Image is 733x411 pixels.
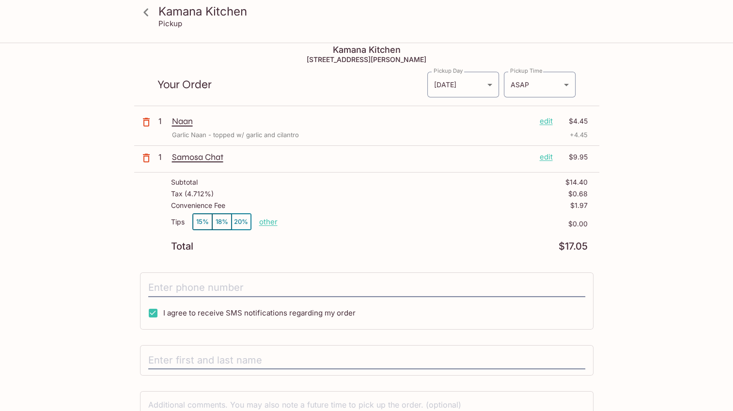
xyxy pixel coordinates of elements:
[570,202,588,209] p: $1.97
[172,116,532,126] p: Naan
[171,190,214,198] p: Tax ( 4.712% )
[568,190,588,198] p: $0.68
[172,152,532,162] p: Samosa Chat
[559,116,588,126] p: $4.45
[232,214,251,230] button: 20%
[434,67,463,75] label: Pickup Day
[510,67,543,75] label: Pickup Time
[559,242,588,251] p: $17.05
[134,45,599,55] h4: Kamana Kitchen
[134,55,599,63] h5: [STREET_ADDRESS][PERSON_NAME]
[171,242,193,251] p: Total
[148,279,585,297] input: Enter phone number
[158,4,592,19] h3: Kamana Kitchen
[193,214,212,230] button: 15%
[171,218,185,226] p: Tips
[163,308,356,317] span: I agree to receive SMS notifications regarding my order
[172,130,299,140] p: Garlic Naan - topped w/ garlic and cilantro
[171,178,198,186] p: Subtotal
[540,152,553,162] p: edit
[278,220,588,228] p: $0.00
[565,178,588,186] p: $14.40
[570,130,588,140] p: + 4.45
[158,116,168,126] p: 1
[148,351,585,370] input: Enter first and last name
[157,80,427,89] p: Your Order
[158,152,168,162] p: 1
[259,217,278,226] button: other
[212,214,232,230] button: 18%
[504,72,576,97] div: ASAP
[158,19,182,28] p: Pickup
[427,72,499,97] div: [DATE]
[559,152,588,162] p: $9.95
[171,202,225,209] p: Convenience Fee
[540,116,553,126] p: edit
